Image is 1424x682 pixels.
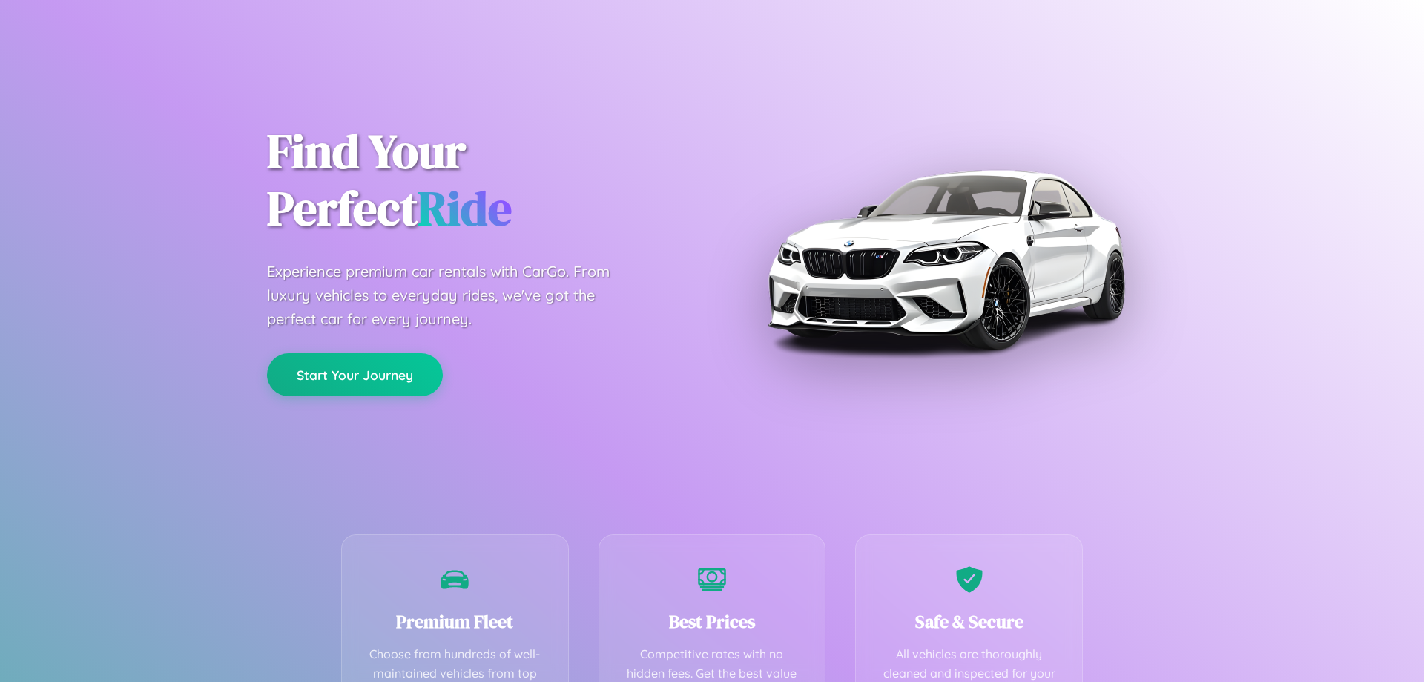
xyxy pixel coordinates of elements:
[760,74,1131,445] img: Premium BMW car rental vehicle
[418,176,512,240] span: Ride
[267,260,638,331] p: Experience premium car rentals with CarGo. From luxury vehicles to everyday rides, we've got the ...
[878,609,1060,634] h3: Safe & Secure
[364,609,546,634] h3: Premium Fleet
[622,609,803,634] h3: Best Prices
[267,123,690,237] h1: Find Your Perfect
[267,353,443,396] button: Start Your Journey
